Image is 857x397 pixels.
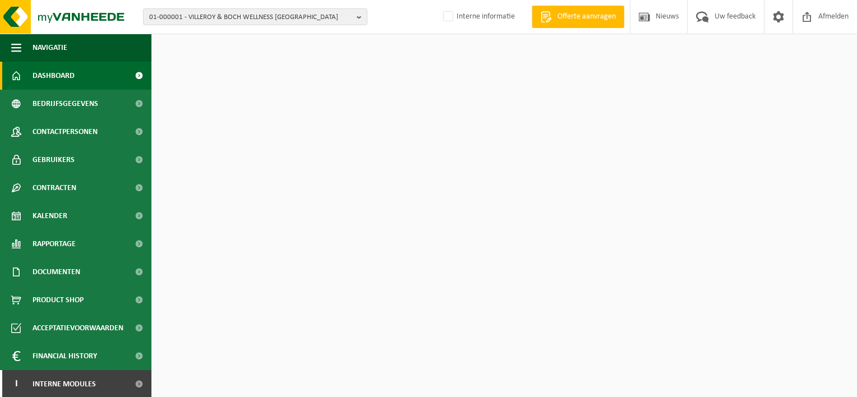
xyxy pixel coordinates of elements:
[33,90,98,118] span: Bedrijfsgegevens
[33,146,75,174] span: Gebruikers
[33,314,123,342] span: Acceptatievoorwaarden
[33,202,67,230] span: Kalender
[555,11,619,22] span: Offerte aanvragen
[33,342,97,370] span: Financial History
[33,230,76,258] span: Rapportage
[33,62,75,90] span: Dashboard
[441,8,515,25] label: Interne informatie
[532,6,624,28] a: Offerte aanvragen
[149,9,352,26] span: 01-000001 - VILLEROY & BOCH WELLNESS [GEOGRAPHIC_DATA]
[33,258,80,286] span: Documenten
[33,174,76,202] span: Contracten
[33,34,67,62] span: Navigatie
[143,8,367,25] button: 01-000001 - VILLEROY & BOCH WELLNESS [GEOGRAPHIC_DATA]
[33,286,84,314] span: Product Shop
[33,118,98,146] span: Contactpersonen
